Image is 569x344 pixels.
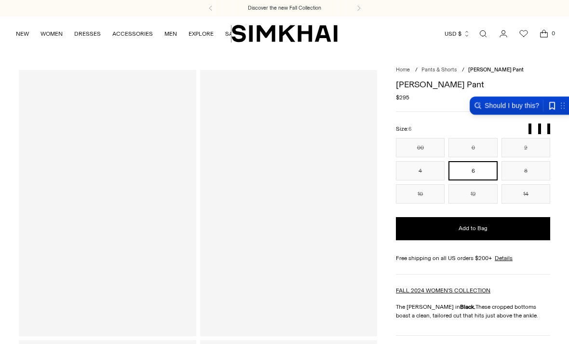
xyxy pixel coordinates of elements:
[474,24,493,43] a: Open search modal
[501,161,550,180] button: 8
[396,80,550,89] h1: [PERSON_NAME] Pant
[462,66,464,74] div: /
[200,70,378,336] a: Michelle Cropped Pant
[225,23,240,44] a: SALE
[448,161,497,180] button: 6
[445,23,470,44] button: USD $
[189,23,214,44] a: EXPLORE
[448,184,497,204] button: 12
[231,24,338,43] a: SIMKHAI
[74,23,101,44] a: DRESSES
[396,303,550,320] p: The [PERSON_NAME] in These cropped bottoms boast a clean, tailored cut that hits just above the a...
[549,29,557,38] span: 0
[19,70,196,336] a: Michelle Cropped Pant
[396,184,445,204] button: 10
[495,254,513,262] a: Details
[408,126,411,132] span: 6
[459,224,488,233] span: Add to Bag
[396,138,445,157] button: 00
[396,287,490,294] a: FALL 2024 WOMEN'S COLLECTION
[396,67,410,73] a: Home
[41,23,63,44] a: WOMEN
[248,4,321,12] a: Discover the new Fall Collection
[501,138,550,157] button: 2
[421,67,457,73] a: Pants & Shorts
[415,66,418,74] div: /
[494,24,513,43] a: Go to the account page
[396,66,550,74] nav: breadcrumbs
[460,303,475,310] strong: Black.
[16,23,29,44] a: NEW
[164,23,177,44] a: MEN
[534,24,554,43] a: Open cart modal
[448,138,497,157] button: 0
[396,161,445,180] button: 4
[396,124,411,134] label: Size:
[396,217,550,240] button: Add to Bag
[396,254,550,262] div: Free shipping on all US orders $200+
[112,23,153,44] a: ACCESSORIES
[468,67,524,73] span: [PERSON_NAME] Pant
[514,24,533,43] a: Wishlist
[396,93,409,102] span: $295
[501,184,550,204] button: 14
